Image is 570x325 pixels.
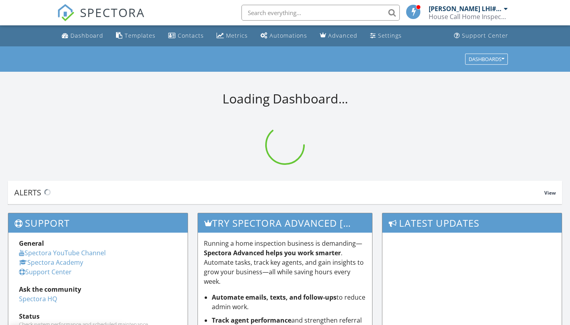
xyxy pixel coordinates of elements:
[165,29,207,43] a: Contacts
[178,32,204,39] div: Contacts
[226,32,248,39] div: Metrics
[19,312,177,321] div: Status
[241,5,400,21] input: Search everything...
[212,292,367,312] li: to reduce admin work.
[19,249,106,257] a: Spectora YouTube Channel
[59,29,106,43] a: Dashboard
[19,239,44,248] strong: General
[70,32,103,39] div: Dashboard
[19,258,83,267] a: Spectora Academy
[19,285,177,294] div: Ask the community
[19,268,72,276] a: Support Center
[213,29,251,43] a: Metrics
[465,54,508,65] button: Dashboards
[80,4,145,21] span: SPECTORA
[382,213,562,233] h3: Latest Updates
[429,5,502,13] div: [PERSON_NAME] LHI#10852
[113,29,159,43] a: Templates
[270,32,307,39] div: Automations
[204,239,367,286] p: Running a home inspection business is demanding— . Automate tasks, track key agents, and gain ins...
[544,189,556,196] span: View
[204,249,341,257] strong: Spectora Advanced helps you work smarter
[57,11,145,27] a: SPECTORA
[462,32,508,39] div: Support Center
[451,29,511,43] a: Support Center
[125,32,156,39] div: Templates
[14,187,544,198] div: Alerts
[378,32,402,39] div: Settings
[367,29,405,43] a: Settings
[212,293,336,302] strong: Automate emails, texts, and follow-ups
[257,29,310,43] a: Automations (Basic)
[429,13,508,21] div: House Call Home Inspection
[328,32,357,39] div: Advanced
[19,294,57,303] a: Spectora HQ
[8,213,188,233] h3: Support
[317,29,361,43] a: Advanced
[198,213,372,233] h3: Try spectora advanced [DATE]
[212,316,291,325] strong: Track agent performance
[469,56,504,62] div: Dashboards
[57,4,74,21] img: The Best Home Inspection Software - Spectora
